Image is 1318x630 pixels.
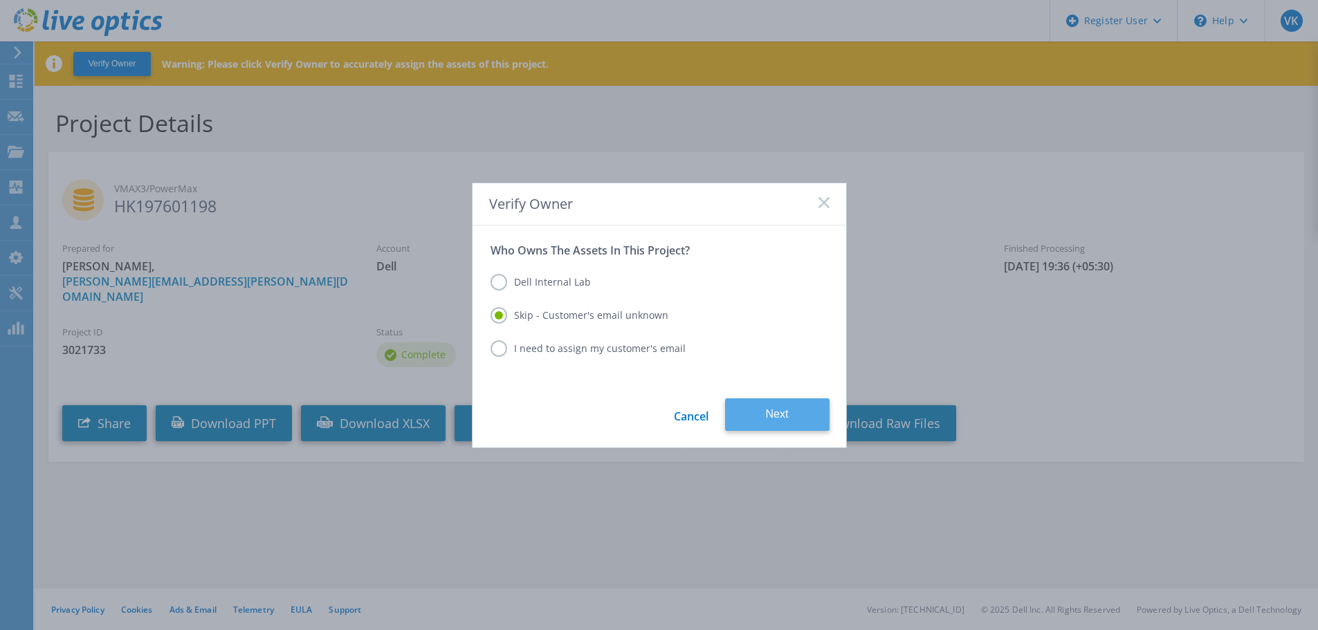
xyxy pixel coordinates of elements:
label: I need to assign my customer's email [491,340,686,357]
a: Cancel [674,398,708,431]
button: Next [725,398,830,431]
p: Who Owns The Assets In This Project? [491,243,828,257]
label: Skip - Customer's email unknown [491,307,668,324]
span: Verify Owner [489,194,573,213]
label: Dell Internal Lab [491,274,591,290]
